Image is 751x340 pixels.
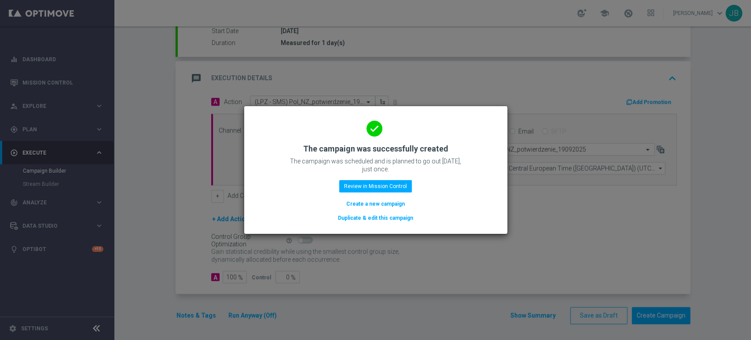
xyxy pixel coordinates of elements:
[337,213,414,223] button: Duplicate & edit this campaign
[345,199,406,209] button: Create a new campaign
[339,180,412,192] button: Review in Mission Control
[303,144,448,154] h2: The campaign was successfully created
[288,157,464,173] p: The campaign was scheduled and is planned to go out [DATE], just once.
[366,121,382,137] i: done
